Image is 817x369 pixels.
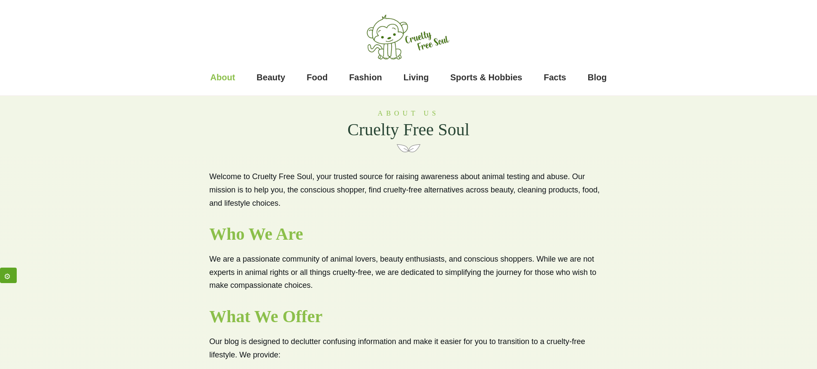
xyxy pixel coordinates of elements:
[349,69,382,86] a: Fashion
[397,141,421,154] img: small deco
[378,110,439,117] span: About Us
[588,69,607,86] a: Blog
[87,119,730,141] h2: Cruelty Free Soul
[210,69,235,86] a: About
[404,69,429,86] a: Living
[210,335,608,361] p: Our blog is designed to declutter confusing information and make it easier for you to transition ...
[210,253,608,292] p: We are a passionate community of animal lovers, beauty enthusiasts, and conscious shoppers. While...
[450,69,522,86] a: Sports & Hobbies
[210,224,304,244] strong: Who We Are
[544,69,566,86] a: Facts
[307,69,328,86] a: Food
[210,307,323,326] strong: What We Offer
[257,69,285,86] a: Beauty
[210,170,608,210] p: Welcome to Cruelty Free Soul, your trusted source for raising awareness about animal testing and ...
